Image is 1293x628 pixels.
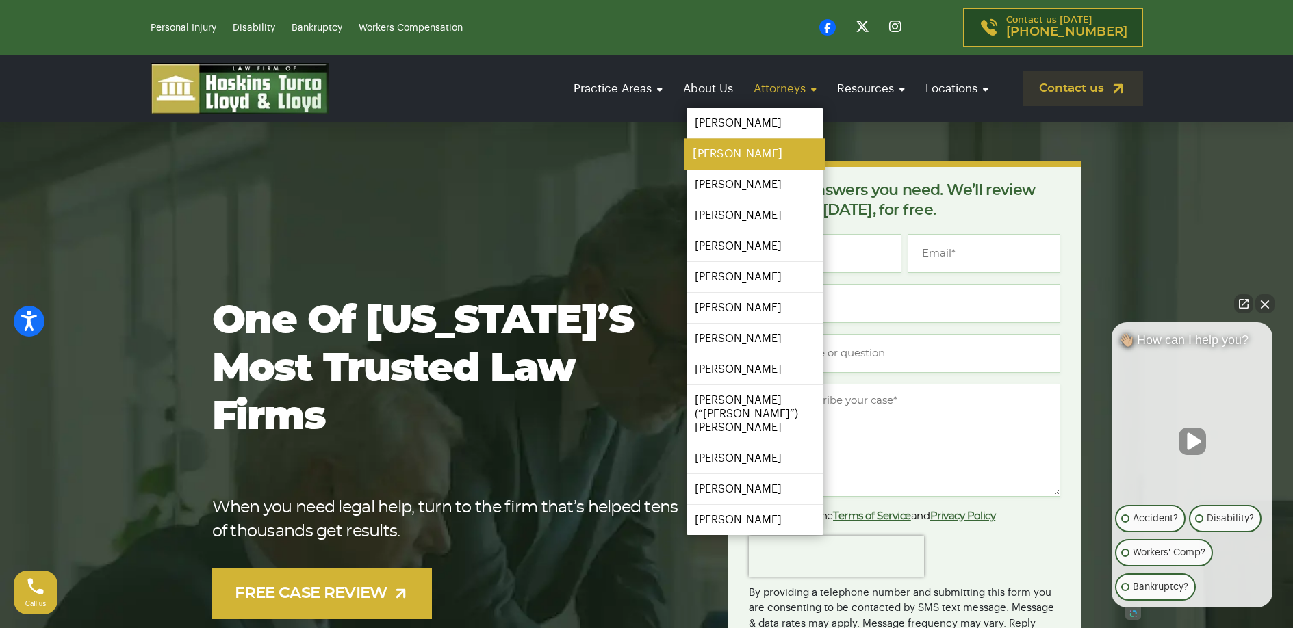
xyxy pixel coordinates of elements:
[1133,579,1188,595] p: Bankruptcy?
[1133,545,1205,561] p: Workers' Comp?
[25,600,47,607] span: Call us
[687,108,823,138] a: [PERSON_NAME]
[1112,332,1272,354] div: 👋🏼 How can I help you?
[687,293,823,323] a: [PERSON_NAME]
[1125,607,1141,620] a: Open intaker chat
[212,298,685,441] h1: One of [US_STATE]’s most trusted law firms
[1006,16,1127,39] p: Contact us [DATE]
[392,585,409,602] img: arrow-up-right-light.svg
[1006,25,1127,39] span: [PHONE_NUMBER]
[687,262,823,292] a: [PERSON_NAME]
[687,324,823,354] a: [PERSON_NAME]
[749,334,1060,373] input: Type of case or question
[1255,294,1275,313] button: Close Intaker Chat Widget
[1179,428,1206,455] button: Unmute video
[747,69,823,108] a: Attorneys
[963,8,1143,47] a: Contact us [DATE][PHONE_NUMBER]
[749,284,1060,323] input: Phone*
[212,568,433,619] a: FREE CASE REVIEW
[830,69,912,108] a: Resources
[1023,71,1143,106] a: Contact us
[1133,510,1178,527] p: Accident?
[687,170,823,200] a: [PERSON_NAME]
[687,354,823,384] a: [PERSON_NAME]
[687,231,823,261] a: [PERSON_NAME]
[687,474,823,504] a: [PERSON_NAME]
[212,496,685,544] p: When you need legal help, turn to the firm that’s helped tens of thousands get results.
[930,511,996,521] a: Privacy Policy
[1207,510,1254,527] p: Disability?
[567,69,669,108] a: Practice Areas
[151,23,216,33] a: Personal Injury
[359,23,463,33] a: Workers Compensation
[292,23,342,33] a: Bankruptcy
[749,234,901,273] input: Full Name
[233,23,275,33] a: Disability
[908,234,1060,273] input: Email*
[749,181,1060,220] p: Get the answers you need. We’ll review your case [DATE], for free.
[749,536,924,577] iframe: reCAPTCHA
[684,139,825,170] a: [PERSON_NAME]
[687,443,823,473] a: [PERSON_NAME]
[687,200,823,231] a: [PERSON_NAME]
[749,508,995,525] label: I agree to the and
[1234,294,1253,313] a: Open direct chat
[151,63,329,114] img: logo
[833,511,911,521] a: Terms of Service
[919,69,995,108] a: Locations
[687,385,823,443] a: [PERSON_NAME] (“[PERSON_NAME]”) [PERSON_NAME]
[687,505,823,535] a: [PERSON_NAME]
[676,69,740,108] a: About Us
